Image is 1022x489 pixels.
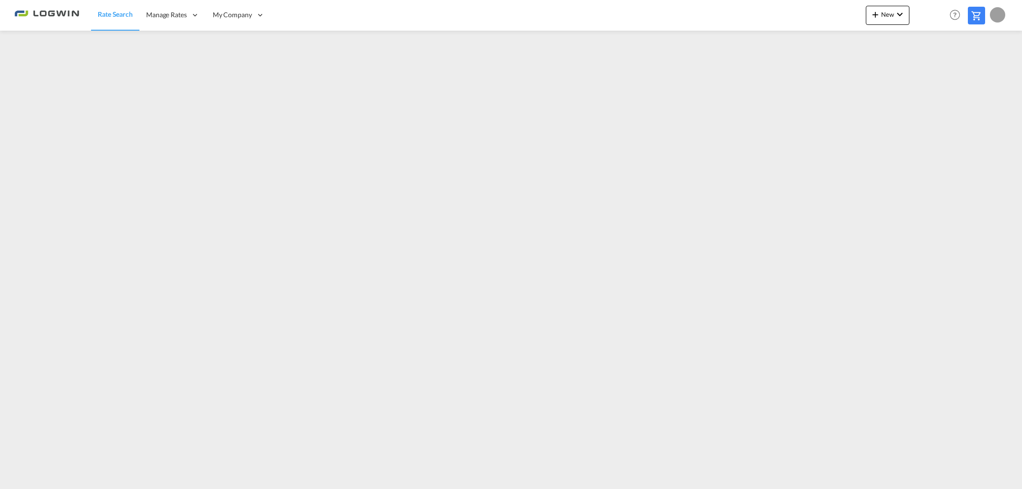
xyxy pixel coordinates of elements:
[947,7,963,23] span: Help
[870,9,881,20] md-icon: icon-plus 400-fg
[870,11,906,18] span: New
[894,9,906,20] md-icon: icon-chevron-down
[98,10,133,18] span: Rate Search
[866,6,909,25] button: icon-plus 400-fgNewicon-chevron-down
[146,10,187,20] span: Manage Rates
[213,10,252,20] span: My Company
[947,7,968,24] div: Help
[14,4,79,26] img: 2761ae10d95411efa20a1f5e0282d2d7.png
